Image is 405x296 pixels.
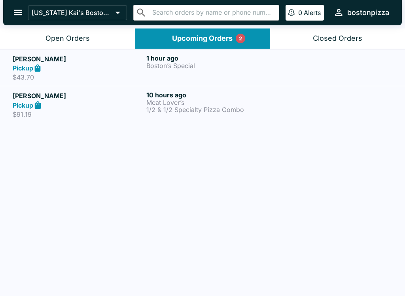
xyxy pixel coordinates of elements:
p: 1/2 & 1/2 Specialty Pizza Combo [146,106,277,113]
p: Boston’s Special [146,62,277,69]
div: Closed Orders [313,34,362,43]
h5: [PERSON_NAME] [13,54,143,64]
div: Upcoming Orders [172,34,233,43]
p: [US_STATE] Kai's Boston Pizza [32,9,112,17]
h6: 1 hour ago [146,54,277,62]
p: 2 [239,34,242,42]
div: bostonpizza [347,8,389,17]
strong: Pickup [13,64,33,72]
p: $43.70 [13,73,143,81]
button: [US_STATE] Kai's Boston Pizza [28,5,127,20]
h6: 10 hours ago [146,91,277,99]
p: $91.19 [13,110,143,118]
button: bostonpizza [330,4,392,21]
p: Meat Lover’s [146,99,277,106]
p: 0 [298,9,302,17]
strong: Pickup [13,101,33,109]
h5: [PERSON_NAME] [13,91,143,101]
p: Alerts [304,9,321,17]
div: Open Orders [45,34,90,43]
button: open drawer [8,2,28,23]
input: Search orders by name or phone number [150,7,276,18]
